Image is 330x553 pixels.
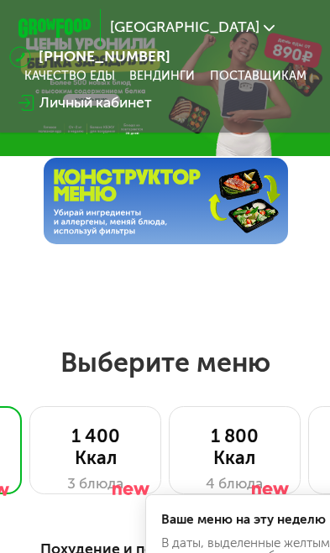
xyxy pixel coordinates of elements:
[188,473,282,495] div: 4 блюда
[110,20,259,34] span: [GEOGRAPHIC_DATA]
[9,46,170,68] a: [PHONE_NUMBER]
[24,69,115,83] a: Качество еды
[49,473,143,495] div: 3 блюда
[59,346,271,379] h2: Выберите меню
[188,425,282,469] div: 1 800 Ккал
[49,425,143,469] div: 1 400 Ккал
[39,92,152,114] div: Личный кабинет
[210,69,306,83] div: поставщикам
[129,69,195,83] a: Вендинги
